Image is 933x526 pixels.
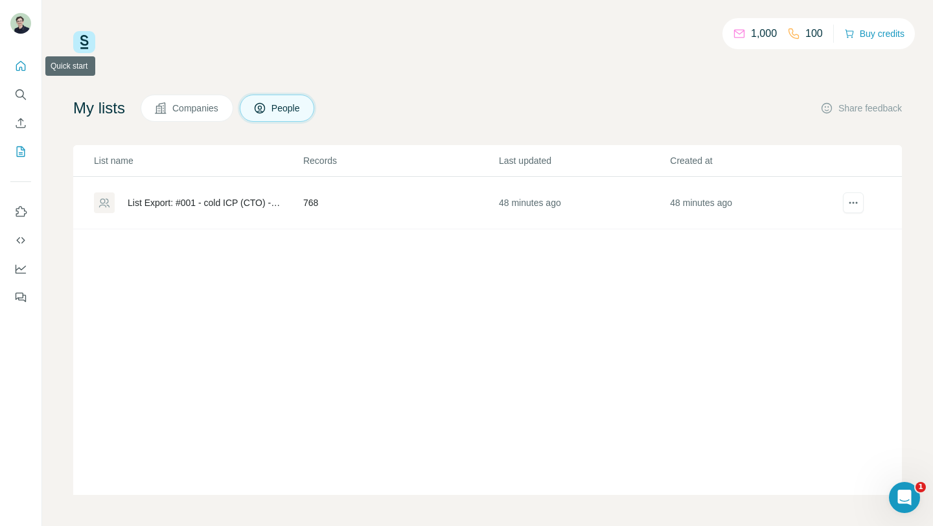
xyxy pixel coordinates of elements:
button: Use Surfe on LinkedIn [10,200,31,223]
button: Share feedback [820,102,902,115]
span: People [271,102,301,115]
button: Feedback [10,286,31,309]
span: 1 [916,482,926,492]
button: Use Surfe API [10,229,31,252]
button: Buy credits [844,25,904,43]
td: 48 minutes ago [498,177,669,229]
h4: My lists [73,98,125,119]
div: List Export: #001 - cold ICP (CTO) - Company #20-200 - [DATE] 23:32 [128,196,281,209]
p: 1,000 [751,26,777,41]
img: Avatar [10,13,31,34]
td: 768 [303,177,498,229]
iframe: Intercom live chat [889,482,920,513]
img: Surfe Logo [73,31,95,53]
button: Quick start [10,54,31,78]
p: 100 [805,26,823,41]
p: List name [94,154,302,167]
button: Dashboard [10,257,31,280]
td: 48 minutes ago [669,177,840,229]
p: Records [303,154,498,167]
button: My lists [10,140,31,163]
button: actions [843,192,864,213]
span: Companies [172,102,220,115]
button: Enrich CSV [10,111,31,135]
p: Created at [670,154,840,167]
p: Last updated [499,154,669,167]
button: Search [10,83,31,106]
